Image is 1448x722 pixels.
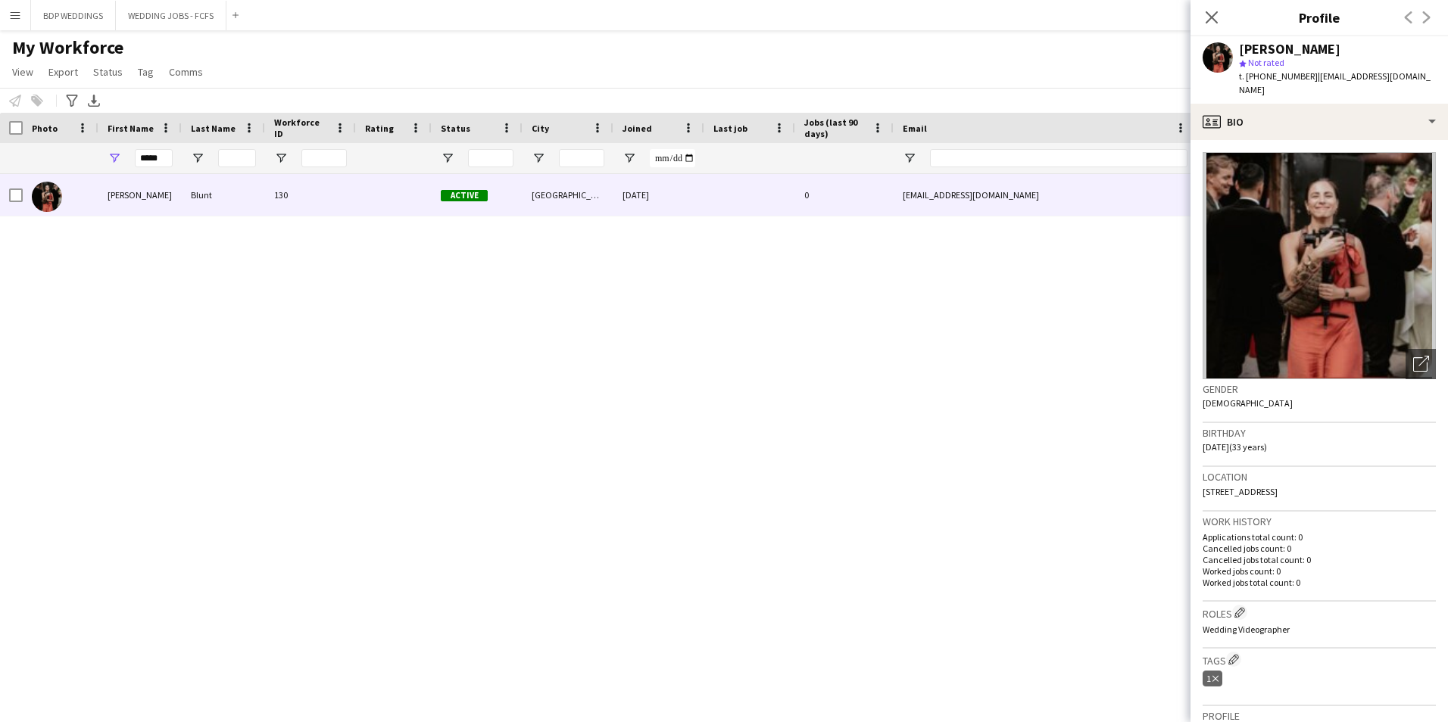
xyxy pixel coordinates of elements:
[32,123,58,134] span: Photo
[163,62,209,82] a: Comms
[1203,624,1290,635] span: Wedding Videographer
[218,149,256,167] input: Last Name Filter Input
[1203,531,1436,543] p: Applications total count: 0
[6,62,39,82] a: View
[274,151,288,165] button: Open Filter Menu
[713,123,747,134] span: Last job
[116,1,226,30] button: WEDDING JOBS - FCFS
[1191,8,1448,27] h3: Profile
[1203,470,1436,484] h3: Location
[1203,565,1436,577] p: Worked jobs count: 0
[1191,104,1448,140] div: Bio
[108,123,154,134] span: First Name
[532,151,545,165] button: Open Filter Menu
[441,151,454,165] button: Open Filter Menu
[169,65,203,79] span: Comms
[1203,515,1436,528] h3: Work history
[191,151,204,165] button: Open Filter Menu
[1239,70,1431,95] span: | [EMAIL_ADDRESS][DOMAIN_NAME]
[532,123,549,134] span: City
[42,62,84,82] a: Export
[1203,152,1436,379] img: Crew avatar or photo
[795,174,894,216] div: 0
[87,62,129,82] a: Status
[468,149,513,167] input: Status Filter Input
[274,117,329,139] span: Workforce ID
[63,92,81,110] app-action-btn: Advanced filters
[1203,577,1436,588] p: Worked jobs total count: 0
[1203,652,1436,668] h3: Tags
[441,190,488,201] span: Active
[804,117,866,139] span: Jobs (last 90 days)
[93,65,123,79] span: Status
[623,151,636,165] button: Open Filter Menu
[1406,349,1436,379] div: Open photos pop-in
[31,1,116,30] button: BDP WEDDINGS
[441,123,470,134] span: Status
[182,174,265,216] div: Blunt
[1203,554,1436,565] p: Cancelled jobs total count: 0
[12,65,33,79] span: View
[108,151,121,165] button: Open Filter Menu
[1203,397,1293,409] span: [DEMOGRAPHIC_DATA]
[1239,70,1318,82] span: t. [PHONE_NUMBER]
[613,174,704,216] div: [DATE]
[559,149,604,167] input: City Filter Input
[85,92,103,110] app-action-btn: Export XLSX
[623,123,652,134] span: Joined
[138,65,154,79] span: Tag
[1203,486,1278,497] span: [STREET_ADDRESS]
[903,123,927,134] span: Email
[930,149,1187,167] input: Email Filter Input
[191,123,236,134] span: Last Name
[32,182,62,212] img: Libby Blunt
[98,174,182,216] div: [PERSON_NAME]
[365,123,394,134] span: Rating
[1248,57,1284,68] span: Not rated
[1203,441,1267,453] span: [DATE] (33 years)
[132,62,160,82] a: Tag
[1239,42,1340,56] div: [PERSON_NAME]
[1203,543,1436,554] p: Cancelled jobs count: 0
[1203,426,1436,440] h3: Birthday
[48,65,78,79] span: Export
[1203,382,1436,396] h3: Gender
[650,149,695,167] input: Joined Filter Input
[135,149,173,167] input: First Name Filter Input
[1203,605,1436,621] h3: Roles
[523,174,613,216] div: [GEOGRAPHIC_DATA]
[894,174,1197,216] div: [EMAIL_ADDRESS][DOMAIN_NAME]
[12,36,123,59] span: My Workforce
[265,174,356,216] div: 130
[903,151,916,165] button: Open Filter Menu
[1203,671,1222,686] div: 1
[301,149,347,167] input: Workforce ID Filter Input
